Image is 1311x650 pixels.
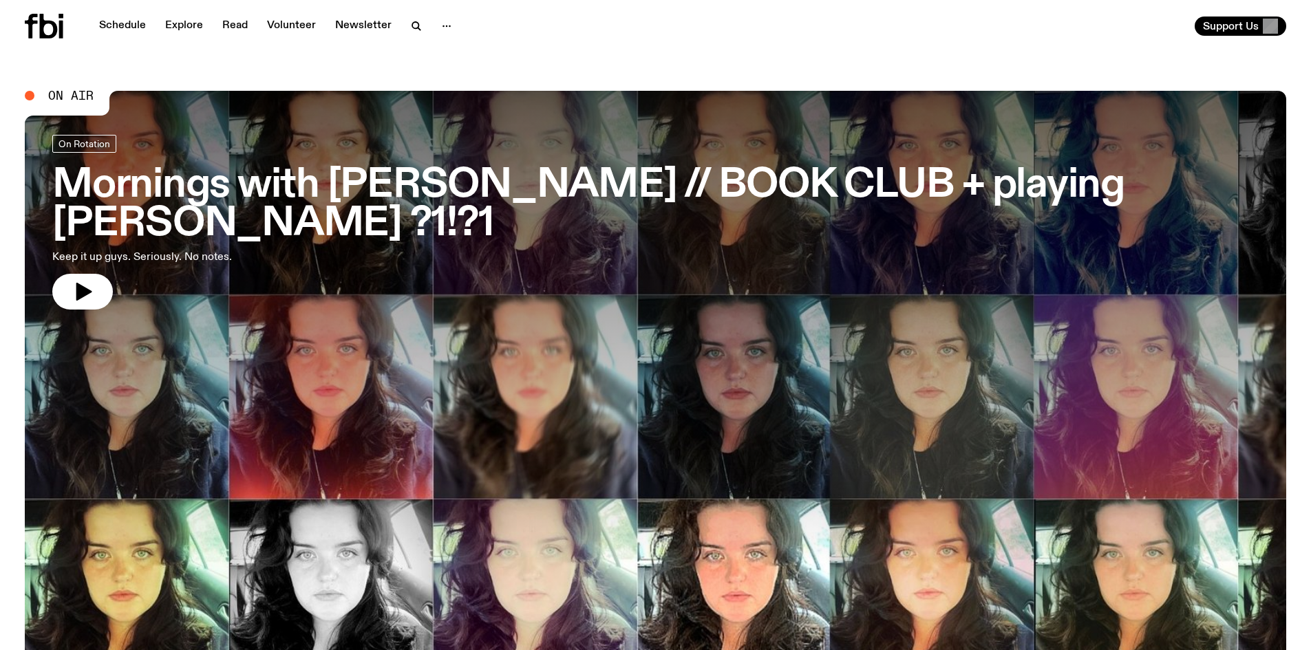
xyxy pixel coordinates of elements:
[259,17,324,36] a: Volunteer
[52,249,405,266] p: Keep it up guys. Seriously. No notes.
[52,135,1259,310] a: Mornings with [PERSON_NAME] // BOOK CLUB + playing [PERSON_NAME] ?1!?1Keep it up guys. Seriously....
[52,135,116,153] a: On Rotation
[48,89,94,102] span: On Air
[1203,20,1259,32] span: Support Us
[52,166,1259,243] h3: Mornings with [PERSON_NAME] // BOOK CLUB + playing [PERSON_NAME] ?1!?1
[58,138,110,149] span: On Rotation
[214,17,256,36] a: Read
[327,17,400,36] a: Newsletter
[91,17,154,36] a: Schedule
[1195,17,1286,36] button: Support Us
[157,17,211,36] a: Explore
